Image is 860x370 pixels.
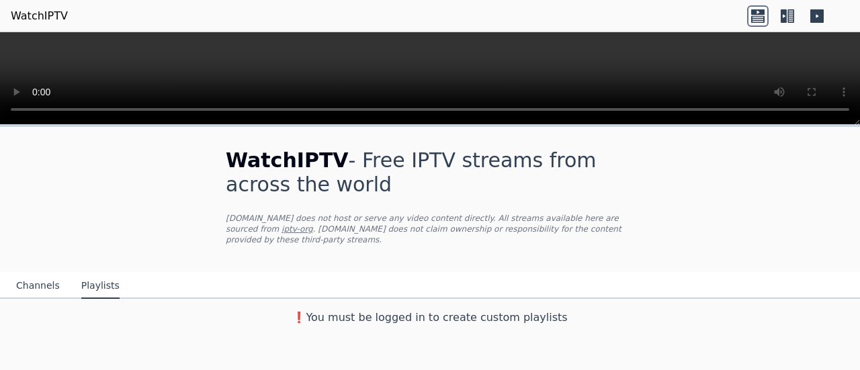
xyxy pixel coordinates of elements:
[282,224,313,234] a: iptv-org
[204,310,656,326] h3: ❗️You must be logged in to create custom playlists
[81,273,120,299] button: Playlists
[11,8,68,24] a: WatchIPTV
[226,213,634,245] p: [DOMAIN_NAME] does not host or serve any video content directly. All streams available here are s...
[16,273,60,299] button: Channels
[226,148,634,197] h1: - Free IPTV streams from across the world
[226,148,349,172] span: WatchIPTV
